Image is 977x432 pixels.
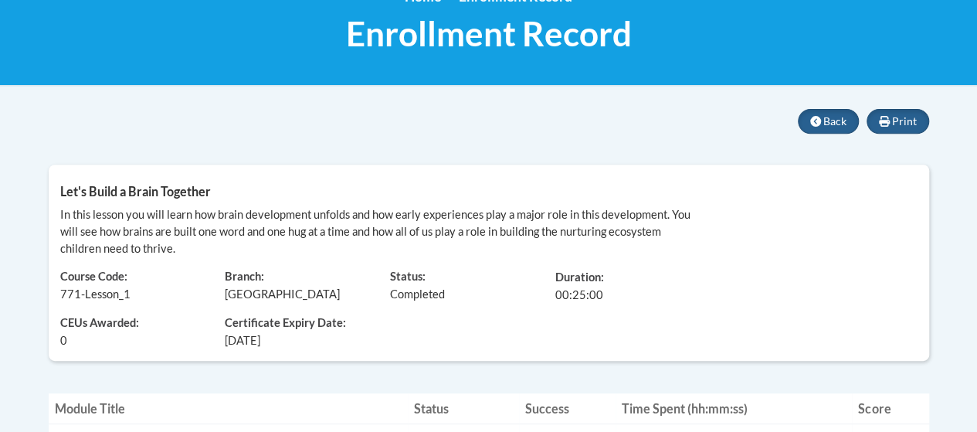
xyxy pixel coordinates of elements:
span: In this lesson you will learn how brain development unfolds and how early experiences play a majo... [60,208,690,255]
span: CEUs Awarded: [60,315,202,332]
button: Print [867,109,929,134]
span: 0 [60,332,67,349]
span: Back [823,114,846,128]
button: Back [798,109,859,134]
th: Success [519,393,616,424]
span: Certificate Expiry Date: [225,315,367,332]
span: Status: [390,270,426,283]
span: [GEOGRAPHIC_DATA] [225,287,340,301]
span: Let's Build a Brain Together [60,184,211,199]
th: Score [852,393,928,424]
span: 00:25:00 [555,288,603,301]
span: [DATE] [225,332,260,349]
th: Status [408,393,519,424]
span: Duration: [555,270,604,284]
span: 771-Lesson_1 [60,287,131,301]
th: Time Spent (hh:mm:ss) [616,393,852,424]
span: Branch: [225,270,264,283]
span: Course Code: [60,270,127,283]
span: Print [892,114,917,128]
th: Module Title [49,393,409,424]
span: Enrollment Record [346,13,632,54]
span: Completed [390,287,445,301]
